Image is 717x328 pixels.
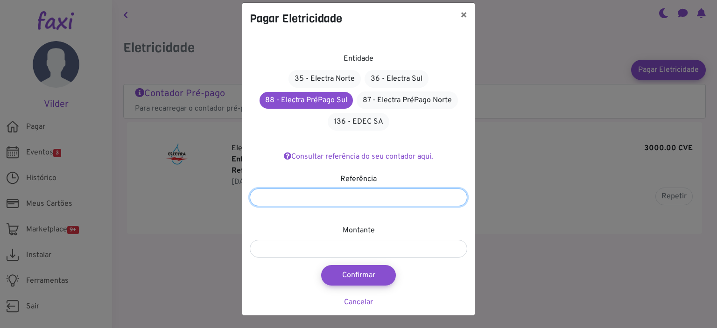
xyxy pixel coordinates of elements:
[250,10,342,27] h4: Pagar Eletricidade
[344,53,373,64] label: Entidade
[288,70,361,88] a: 35 - Electra Norte
[260,92,353,109] a: 88 - Electra PréPago Sul
[453,3,475,29] button: ×
[344,298,373,307] a: Cancelar
[328,113,389,131] a: 136 - EDEC SA
[343,225,375,236] label: Montante
[357,91,458,109] a: 87 - Electra PréPago Norte
[284,152,433,161] a: Consultar referência do seu contador aqui.
[340,174,377,185] label: Referência
[321,265,396,286] button: Confirmar
[365,70,429,88] a: 36 - Electra Sul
